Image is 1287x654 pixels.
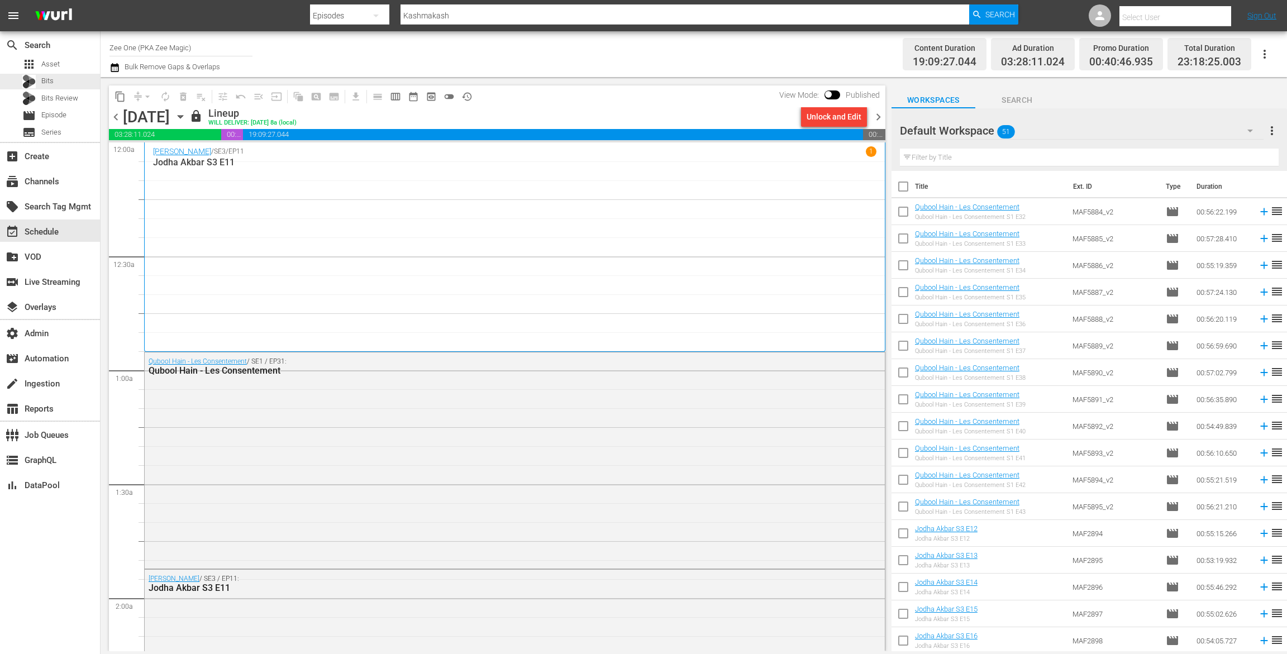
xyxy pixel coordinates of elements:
span: date_range_outlined [408,91,419,102]
span: Reports [6,402,19,416]
span: Episode [1166,473,1179,486]
span: Live Streaming [6,275,19,289]
a: Sign Out [1247,11,1276,20]
div: Promo Duration [1089,40,1153,56]
a: Qubool Hain - Les Consentement [915,230,1019,238]
button: more_vert [1265,117,1279,144]
div: Jodha Akbar S3 E12 [915,535,978,542]
span: Episode [1166,285,1179,299]
td: MAF5893_v2 [1068,440,1161,466]
svg: Add to Schedule [1258,554,1270,566]
span: chevron_left [109,110,123,124]
span: 00:41:34.997 [863,129,885,140]
span: Episode [1166,580,1179,594]
span: history_outlined [461,91,473,102]
span: Search Tag Mgmt [6,200,19,213]
td: MAF5884_v2 [1068,198,1161,225]
span: chevron_right [871,110,885,124]
span: reorder [1270,419,1284,432]
span: 51 [997,120,1015,144]
span: reorder [1270,633,1284,647]
span: toggle_off [444,91,455,102]
div: Qubool Hain - Les Consentement S1 E43 [915,508,1026,515]
div: Qubool Hain - Les Consentement S1 E36 [915,321,1026,328]
div: [DATE] [123,108,170,126]
td: 00:57:02.799 [1192,359,1253,386]
svg: Add to Schedule [1258,500,1270,513]
span: 00:40:46.935 [221,129,243,140]
a: Jodha Akbar S3 E14 [915,578,978,586]
div: Jodha Akbar S3 E16 [915,642,978,650]
div: Jodha Akbar S3 E14 [915,589,978,596]
td: MAF5891_v2 [1068,386,1161,413]
span: Episode [22,109,36,122]
td: MAF5886_v2 [1068,252,1161,279]
td: 00:56:20.119 [1192,305,1253,332]
svg: Add to Schedule [1258,634,1270,647]
span: reorder [1270,312,1284,325]
p: 1 [869,147,873,155]
div: Qubool Hain - Les Consentement S1 E34 [915,267,1026,274]
p: SE3 / [214,147,228,155]
button: Search [969,4,1018,25]
span: Week Calendar View [387,88,404,106]
td: 00:56:10.650 [1192,440,1253,466]
td: 00:54:49.839 [1192,413,1253,440]
th: Ext. ID [1066,171,1159,202]
span: Channels [6,175,19,188]
a: Jodha Akbar S3 E12 [915,524,978,533]
span: Create Search Block [307,88,325,106]
span: Published [840,90,885,99]
a: Qubool Hain - Les Consentement [915,417,1019,426]
span: Day Calendar View [365,85,387,107]
span: Admin [6,327,19,340]
span: Fill episodes with ad slates [250,88,268,106]
a: Qubool Hain - Les Consentement [915,310,1019,318]
div: Jodha Akbar S3 E13 [915,562,978,569]
div: Qubool Hain - Les Consentement S1 E33 [915,240,1026,247]
span: Episode [1166,446,1179,460]
td: MAF5895_v2 [1068,493,1161,520]
span: reorder [1270,472,1284,486]
span: 23:18:25.003 [1178,56,1241,69]
p: Jodha Akbar S3 E11 [153,157,876,168]
span: Series [22,126,36,139]
td: 00:57:24.130 [1192,279,1253,305]
span: Overlays [6,300,19,314]
p: EP11 [228,147,244,155]
td: 00:55:19.359 [1192,252,1253,279]
div: WILL DELIVER: [DATE] 8a (local) [208,120,297,127]
span: 19:09:27.044 [913,56,976,69]
span: Create [6,150,19,163]
span: Copy Lineup [111,88,129,106]
span: Series [41,127,61,138]
span: Bulk Remove Gaps & Overlaps [123,63,220,71]
span: Remove Gaps & Overlaps [129,88,156,106]
span: Update Metadata from Key Asset [268,88,285,106]
svg: Add to Schedule [1258,393,1270,405]
div: Qubool Hain - Les Consentement S1 E39 [915,401,1026,408]
span: reorder [1270,580,1284,593]
span: Loop Content [156,88,174,106]
span: reorder [1270,499,1284,513]
span: reorder [1270,231,1284,245]
button: Unlock and Edit [801,107,867,127]
div: Total Duration [1178,40,1241,56]
div: Qubool Hain - Les Consentement S1 E38 [915,374,1026,381]
td: MAF2898 [1068,627,1161,654]
span: Toggle to switch from Published to Draft view. [824,90,832,98]
span: menu [7,9,20,22]
svg: Add to Schedule [1258,420,1270,432]
div: Jodha Akbar S3 E11 [149,583,819,593]
span: Download as CSV [343,85,365,107]
a: Qubool Hain - Les Consentement [915,256,1019,265]
td: 00:55:21.519 [1192,466,1253,493]
span: calendar_view_week_outlined [390,91,401,102]
span: Episode [1166,312,1179,326]
a: Qubool Hain - Les Consentement [915,337,1019,345]
span: Episode [1166,634,1179,647]
td: MAF5890_v2 [1068,359,1161,386]
svg: Add to Schedule [1258,581,1270,593]
td: 00:57:28.410 [1192,225,1253,252]
span: Episode [1166,419,1179,433]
